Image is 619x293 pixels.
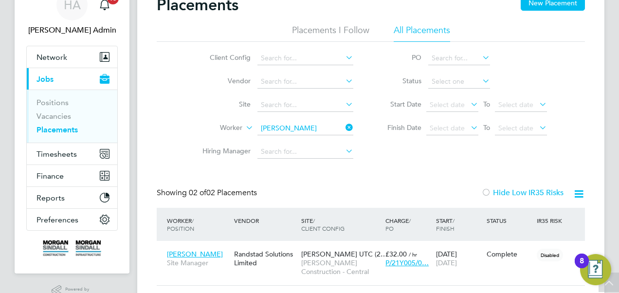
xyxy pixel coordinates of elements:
li: All Placements [394,24,450,42]
label: Worker [186,123,242,133]
a: [PERSON_NAME]Site ManagerRandstad Solutions Limited[PERSON_NAME] UTC (2…[PERSON_NAME] Constructio... [164,244,585,253]
span: / Client Config [301,217,345,232]
label: Status [378,76,421,85]
button: Open Resource Center, 8 new notifications [580,254,611,285]
span: / hr [409,251,417,258]
span: Reports [36,193,65,202]
span: Select date [430,100,465,109]
input: Search for... [257,145,353,159]
span: Site Manager [167,258,229,267]
div: Charge [383,212,434,237]
li: Placements I Follow [292,24,369,42]
label: PO [378,53,421,62]
span: 02 of [189,188,206,198]
span: £32.00 [385,250,407,258]
span: / PO [385,217,411,232]
a: Go to home page [26,240,118,256]
span: Network [36,53,67,62]
div: Jobs [27,90,117,143]
span: Disabled [537,249,563,261]
span: [PERSON_NAME] [167,250,223,258]
span: Select date [498,124,533,132]
a: Vacancies [36,111,71,121]
div: Worker [164,212,232,237]
div: Status [484,212,535,229]
div: Start [434,212,484,237]
div: Randstad Solutions Limited [232,245,299,272]
span: Preferences [36,215,78,224]
span: Select date [430,124,465,132]
span: 02 Placements [189,188,257,198]
label: Vendor [195,76,251,85]
input: Search for... [257,98,353,112]
span: Select date [498,100,533,109]
span: P/21Y005/0… [385,258,429,267]
label: Finish Date [378,123,421,132]
div: 8 [580,261,584,274]
input: Search for... [428,52,490,65]
button: Reports [27,187,117,208]
div: Site [299,212,383,237]
span: Timesheets [36,149,77,159]
span: To [480,121,493,134]
button: Finance [27,165,117,186]
label: Start Date [378,100,421,109]
img: morgansindall-logo-retina.png [43,240,101,256]
span: / Position [167,217,194,232]
a: Positions [36,98,69,107]
label: Hide Low IR35 Risks [481,188,564,198]
span: [PERSON_NAME] Construction - Central [301,258,381,276]
button: Preferences [27,209,117,230]
label: Client Config [195,53,251,62]
button: Timesheets [27,143,117,165]
span: Finance [36,171,64,181]
span: Jobs [36,74,54,84]
button: Network [27,46,117,68]
div: IR35 Risk [534,212,568,229]
div: Showing [157,188,259,198]
span: [DATE] [436,258,457,267]
button: Jobs [27,68,117,90]
span: [PERSON_NAME] UTC (2… [301,250,387,258]
span: Hays Admin [26,24,118,36]
input: Search for... [257,52,353,65]
label: Hiring Manager [195,146,251,155]
input: Search for... [257,122,353,135]
div: Complete [487,250,532,258]
input: Select one [428,75,490,89]
span: To [480,98,493,110]
input: Search for... [257,75,353,89]
a: Placements [36,125,78,134]
span: / Finish [436,217,455,232]
div: [DATE] [434,245,484,272]
div: Vendor [232,212,299,229]
label: Site [195,100,251,109]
